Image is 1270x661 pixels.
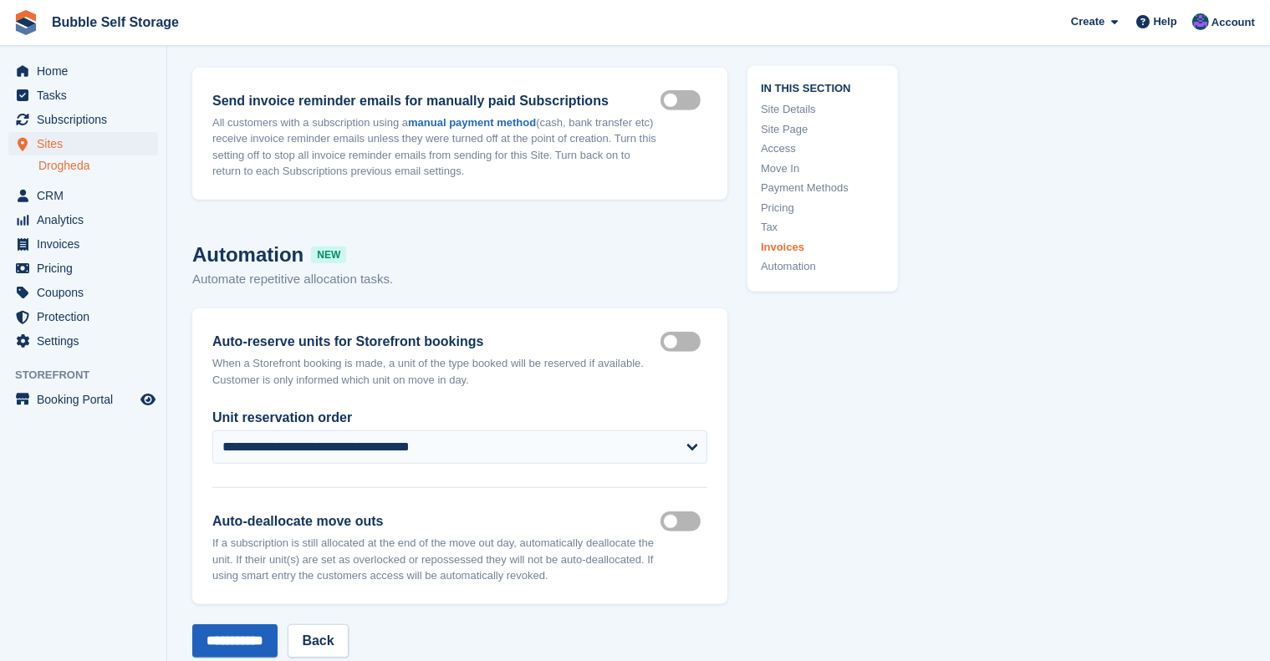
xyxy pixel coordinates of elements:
[8,108,158,131] a: menu
[212,511,661,531] label: Auto-deallocate move outs
[37,84,137,107] span: Tasks
[8,305,158,328] a: menu
[311,247,346,263] span: NEW
[8,329,158,353] a: menu
[8,59,158,83] a: menu
[8,388,158,411] a: menu
[45,8,186,36] a: Bubble Self Storage
[661,99,707,102] label: Manual invoice mailers on
[37,208,137,231] span: Analytics
[212,408,707,428] label: Unit reservation order
[8,232,158,256] a: menu
[661,520,707,522] label: Auto deallocate move outs
[8,84,158,107] a: menu
[138,389,158,409] a: Preview store
[192,270,727,289] p: Automate repetitive allocation tasks.
[37,388,137,411] span: Booking Portal
[761,120,885,137] a: Site Page
[37,184,137,207] span: CRM
[8,184,158,207] a: menu
[1211,14,1255,31] span: Account
[37,257,137,280] span: Pricing
[13,10,38,35] img: stora-icon-8386f47178a22dfd0bd8f6a31ec36ba5ce8667c1dd55bd0f319d3a0aa187defe.svg
[761,180,885,196] a: Payment Methods
[37,329,137,353] span: Settings
[15,367,166,384] span: Storefront
[761,160,885,176] a: Move In
[212,332,661,352] label: Auto-reserve units for Storefront bookings
[761,219,885,236] a: Tax
[8,257,158,280] a: menu
[408,116,536,129] a: manual payment method
[37,281,137,304] span: Coupons
[37,305,137,328] span: Protection
[212,91,661,111] label: Send invoice reminder emails for manually paid Subscriptions
[38,158,158,174] a: Drogheda
[1071,13,1104,30] span: Create
[661,340,707,343] label: Auto reserve on storefront
[8,208,158,231] a: menu
[761,258,885,275] a: Automation
[1192,13,1209,30] img: Stuart Jackson
[192,240,727,270] h2: Automation
[37,59,137,83] span: Home
[37,232,137,256] span: Invoices
[212,535,661,584] p: If a subscription is still allocated at the end of the move out day, automatically deallocate the...
[8,132,158,155] a: menu
[761,238,885,255] a: Invoices
[37,108,137,131] span: Subscriptions
[761,199,885,216] a: Pricing
[1154,13,1177,30] span: Help
[212,114,661,180] p: All customers with a subscription using a (cash, bank transfer etc) receive invoice reminder emai...
[761,140,885,157] a: Access
[288,624,348,658] a: Back
[212,355,661,388] p: When a Storefront booking is made, a unit of the type booked will be reserved if available. Custo...
[761,79,885,94] span: In this section
[8,281,158,304] a: menu
[37,132,137,155] span: Sites
[761,101,885,118] a: Site Details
